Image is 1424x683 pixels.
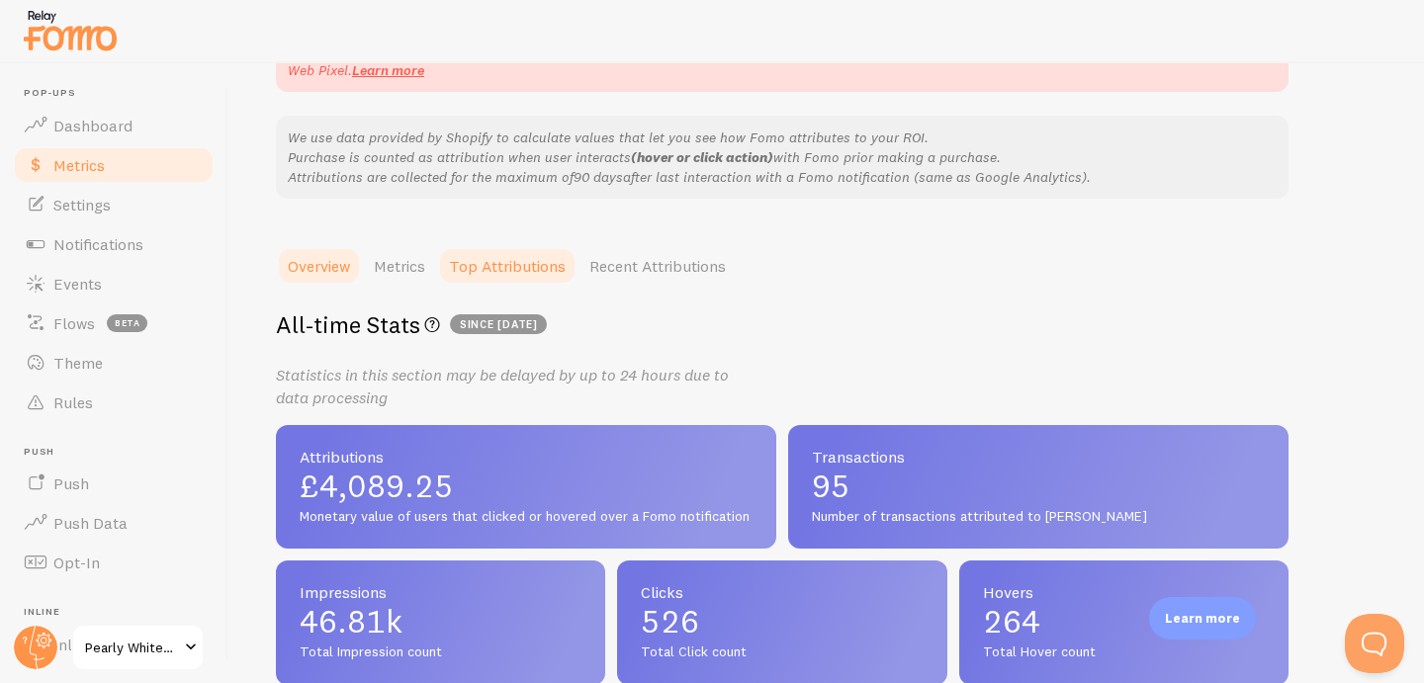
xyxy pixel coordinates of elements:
[983,584,1265,600] span: Hovers
[578,246,738,286] a: Recent Attributions
[12,106,216,145] a: Dashboard
[450,314,547,334] span: since [DATE]
[983,606,1265,638] span: 264
[53,313,95,333] span: Flows
[276,365,729,407] i: Statistics in this section may be delayed by up to 24 hours due to data processing
[53,553,100,572] span: Opt-In
[12,145,216,185] a: Metrics
[24,87,216,100] span: Pop-ups
[53,473,89,493] span: Push
[631,148,773,166] b: (hover or click action)
[276,246,362,286] a: Overview
[12,224,216,264] a: Notifications
[12,343,216,383] a: Theme
[24,446,216,459] span: Push
[352,61,424,79] a: Learn more
[12,543,216,582] a: Opt-In
[53,274,102,294] span: Events
[12,264,216,303] a: Events
[437,246,578,286] a: Top Attributions
[641,584,923,600] span: Clicks
[812,508,1265,526] span: Number of transactions attributed to [PERSON_NAME]
[1165,609,1240,628] p: Learn more
[107,314,147,332] span: beta
[300,508,753,526] span: Monetary value of users that clicked or hovered over a Fomo notification
[300,470,753,502] span: £4,089.25
[1345,614,1404,673] iframe: Help Scout Beacon - Open
[641,643,923,661] span: Total Click count
[812,470,1265,502] span: 95
[812,449,1265,465] span: Transactions
[53,392,93,412] span: Rules
[12,464,216,503] a: Push
[21,5,120,55] img: fomo-relay-logo-orange.svg
[362,246,437,286] a: Metrics
[300,584,581,600] span: Impressions
[12,383,216,422] a: Rules
[12,185,216,224] a: Settings
[288,128,1277,187] p: We use data provided by Shopify to calculate values that let you see how Fomo attributes to your ...
[85,636,179,659] span: Pearly Whites UK
[1149,597,1256,640] div: Learn more
[300,643,581,661] span: Total Impression count
[24,606,216,619] span: Inline
[641,606,923,638] span: 526
[53,234,143,254] span: Notifications
[53,353,103,373] span: Theme
[300,606,581,638] span: 46.81k
[12,303,216,343] a: Flows beta
[53,513,128,533] span: Push Data
[300,449,753,465] span: Attributions
[983,643,1265,661] span: Total Hover count
[71,624,205,671] a: Pearly Whites UK
[53,116,133,135] span: Dashboard
[53,155,105,175] span: Metrics
[12,503,216,543] a: Push Data
[53,195,111,214] span: Settings
[574,168,623,186] em: 90 days
[276,309,1289,340] h2: All-time Stats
